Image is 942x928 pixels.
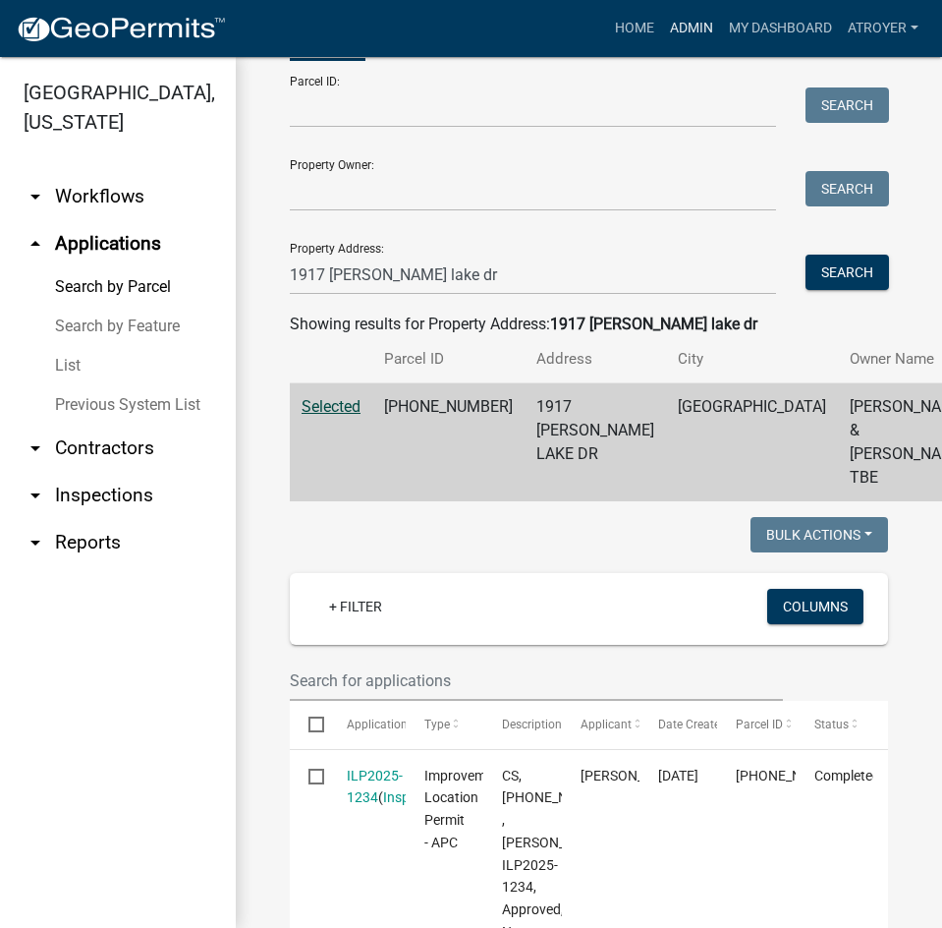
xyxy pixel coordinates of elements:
span: Applicant [581,718,632,731]
button: Bulk Actions [750,517,888,552]
span: Parcel ID [736,718,783,731]
td: 1917 [PERSON_NAME] LAKE DR [525,383,666,502]
datatable-header-cell: Description [483,701,561,748]
span: KEVIN KERSEY [581,768,686,783]
span: Date Created [658,718,727,731]
datatable-header-cell: Applicant [562,701,639,748]
button: Search [805,87,889,123]
datatable-header-cell: Date Created [639,701,717,748]
td: [PHONE_NUMBER] [372,383,525,502]
span: Improvement Location Permit - APC [424,768,506,850]
a: Selected [302,397,360,416]
i: arrow_drop_up [24,232,47,256]
td: [GEOGRAPHIC_DATA] [666,383,838,502]
span: Completed [814,768,880,783]
span: Description [502,718,562,731]
a: Admin [662,10,721,47]
button: Columns [767,589,863,624]
a: atroyer [840,10,926,47]
a: ILP2025-1234 [347,768,403,806]
span: 09/30/2025 [658,768,698,783]
th: City [666,336,838,382]
div: ( ) [347,765,387,810]
button: Search [805,171,889,206]
datatable-header-cell: Select [290,701,327,748]
i: arrow_drop_down [24,436,47,460]
strong: 1917 [PERSON_NAME] lake dr [550,315,757,333]
datatable-header-cell: Parcel ID [717,701,795,748]
a: My Dashboard [721,10,840,47]
div: Showing results for Property Address: [290,313,888,336]
datatable-header-cell: Type [406,701,483,748]
datatable-header-cell: Status [796,701,873,748]
button: Search [805,255,889,290]
span: Type [424,718,450,731]
th: Parcel ID [372,336,525,382]
span: Status [814,718,849,731]
a: + Filter [313,589,398,624]
a: Inspections [383,789,454,805]
datatable-header-cell: Application Number [327,701,405,748]
i: arrow_drop_down [24,484,47,507]
span: 029-137-029 [736,768,852,783]
input: Search for applications [290,661,783,701]
i: arrow_drop_down [24,185,47,208]
i: arrow_drop_down [24,531,47,554]
a: Home [607,10,662,47]
th: Address [525,336,666,382]
span: Application Number [347,718,454,731]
